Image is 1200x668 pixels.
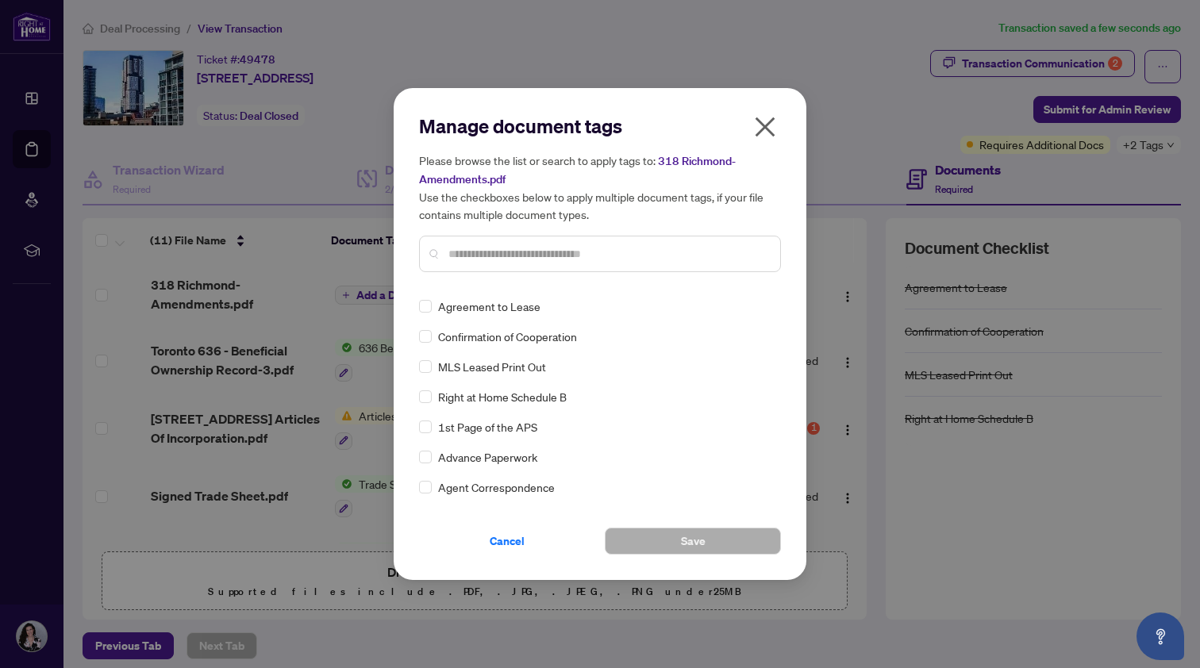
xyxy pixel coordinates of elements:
span: Right at Home Schedule B [438,388,567,405]
span: Confirmation of Cooperation [438,328,577,345]
span: 1st Page of the APS [438,418,537,436]
h5: Please browse the list or search to apply tags to: Use the checkboxes below to apply multiple doc... [419,152,781,223]
button: Open asap [1137,612,1184,660]
span: Cancel [490,528,525,554]
span: MLS Leased Print Out [438,358,546,375]
button: Cancel [419,528,595,555]
span: close [752,114,778,140]
span: Agent Correspondence [438,478,555,496]
h2: Manage document tags [419,113,781,139]
button: Save [605,528,781,555]
span: Advance Paperwork [438,448,537,466]
span: Agreement to Lease [438,298,540,315]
